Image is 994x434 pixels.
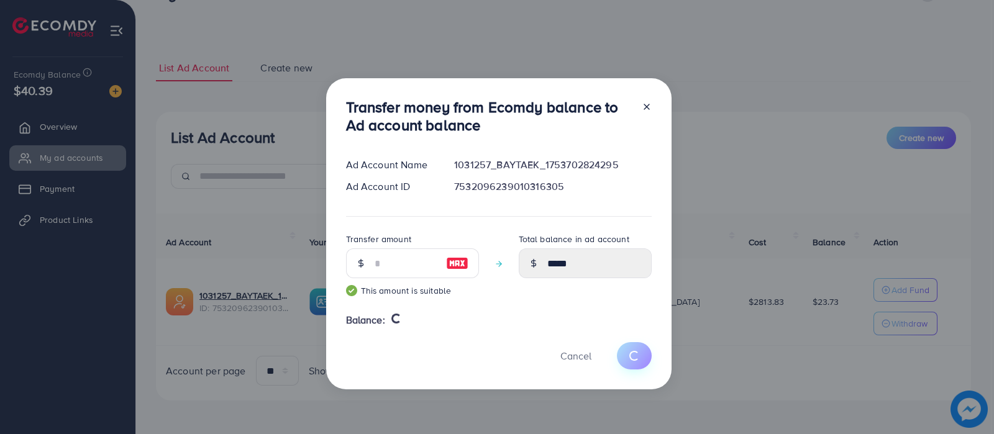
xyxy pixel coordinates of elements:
small: This amount is suitable [346,284,479,297]
label: Transfer amount [346,233,411,245]
div: 1031257_BAYTAEK_1753702824295 [444,158,661,172]
button: Cancel [545,342,607,369]
label: Total balance in ad account [519,233,629,245]
div: Ad Account ID [336,179,445,194]
div: Ad Account Name [336,158,445,172]
span: Balance: [346,313,385,327]
img: guide [346,285,357,296]
img: image [446,256,468,271]
span: Cancel [560,349,591,363]
div: 7532096239010316305 [444,179,661,194]
h3: Transfer money from Ecomdy balance to Ad account balance [346,98,632,134]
